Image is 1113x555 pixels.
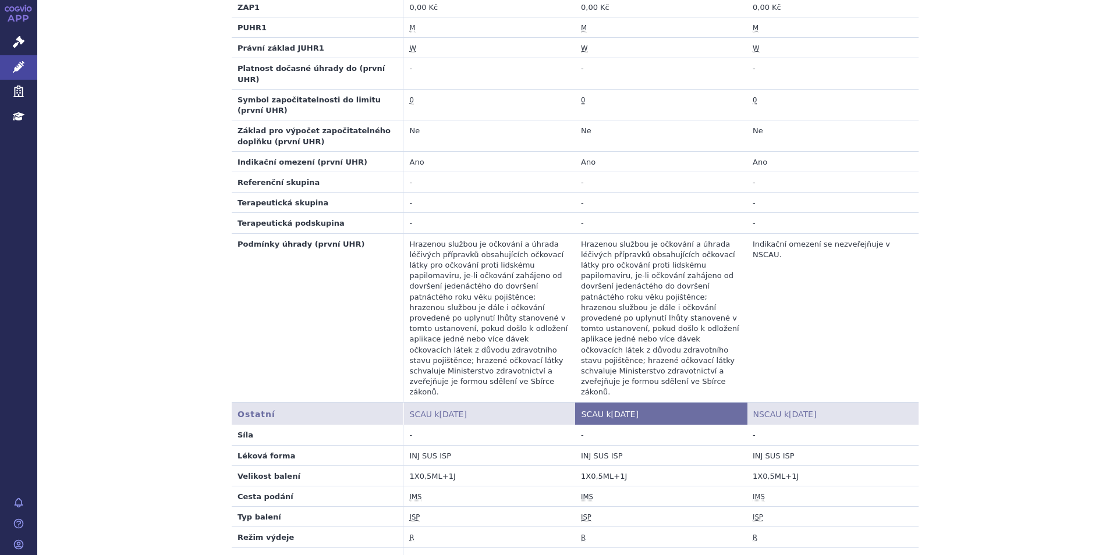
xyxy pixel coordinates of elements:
[575,425,747,445] td: -
[439,410,467,419] span: [DATE]
[403,120,575,151] td: Ne
[403,151,575,172] td: Ano
[747,445,919,465] td: INJ SUS ISP
[410,24,416,33] abbr: LP obsahujících očkovací látky, které schvaluje MZ, dle § 30 odst. 2 zákona č. 48/1997 Sb. (Úhrad...
[238,44,324,52] strong: Právní základ JUHR1
[238,451,295,460] strong: Léková forma
[403,465,575,486] td: 1X0,5ML+1J
[238,513,281,521] strong: Typ balení
[238,472,300,481] strong: Velikost balení
[581,24,587,33] abbr: LP obsahujících očkovací látky, které schvaluje MZ, dle § 30 odst. 2 zákona č. 48/1997 Sb. (Úhrad...
[747,193,919,213] td: -
[410,513,420,522] abbr: Předplněná injekční stříkačka
[238,158,367,166] strong: Indikační omezení (první UHR)
[238,3,260,12] strong: ZAP1
[581,44,588,53] abbr: LP je hrazen ex lege v rámci hrazené služby dle § 30 odst. 2 zákona č. 48/1997 Sb. Týká se léčivý...
[238,240,364,248] strong: Podmínky úhrady (první UHR)
[403,445,575,465] td: INJ SUS ISP
[403,172,575,192] td: -
[238,64,385,83] strong: Platnost dočasné úhrady do (první UHR)
[403,58,575,89] td: -
[747,403,919,425] th: NSCAU k
[747,151,919,172] td: Ano
[753,96,757,105] abbr: přípravky, které se nevydávají pacientovi v lékárně (LIM: A, D, S, C1, C2, C3)
[747,213,919,233] td: -
[747,425,919,445] td: -
[238,126,391,145] strong: Základ pro výpočet započitatelného doplňku (první UHR)
[575,403,747,425] th: SCAU k
[410,96,414,105] abbr: přípravky, které se nevydávají pacientovi v lékárně (LIM: A, D, S, C1, C2, C3)
[575,120,747,151] td: Ne
[575,233,747,402] td: Hrazenou službou je očkování a úhrada léčivých přípravků obsahujících očkovací látky pro očkování...
[403,193,575,213] td: -
[403,403,575,425] th: SCAU k
[747,172,919,192] td: -
[747,58,919,89] td: -
[232,403,403,425] th: Ostatní
[403,213,575,233] td: -
[789,410,816,419] span: [DATE]
[410,493,422,501] abbr: Intramuskulární podání
[575,445,747,465] td: INJ SUS ISP
[238,431,253,439] strong: Síla
[403,233,575,402] td: Hrazenou službou je očkování a úhrada léčivých přípravků obsahujících očkovací látky pro očkování...
[581,533,586,542] abbr: léčivý přípravek může být vydáván pouze na lékařský předpis
[410,533,414,542] abbr: léčivý přípravek může být vydáván pouze na lékařský předpis
[747,120,919,151] td: Ne
[575,58,747,89] td: -
[575,213,747,233] td: -
[581,96,585,105] abbr: přípravky, které se nevydávají pacientovi v lékárně (LIM: A, D, S, C1, C2, C3)
[753,533,757,542] abbr: léčivý přípravek může být vydáván pouze na lékařský předpis
[575,172,747,192] td: -
[747,465,919,486] td: 1X0,5ML+1J
[238,533,294,542] strong: Režim výdeje
[753,493,765,501] abbr: Intramuskulární podání
[410,44,417,53] abbr: LP je hrazen ex lege v rámci hrazené služby dle § 30 odst. 2 zákona č. 48/1997 Sb. Týká se léčivý...
[403,425,575,445] td: -
[238,219,345,227] strong: Terapeutická podskupina
[575,151,747,172] td: Ano
[581,513,591,522] abbr: Předplněná injekční stříkačka
[581,493,593,501] abbr: Intramuskulární podání
[238,198,328,207] strong: Terapeutická skupina
[238,95,381,115] strong: Symbol započitatelnosti do limitu (první UHR)
[238,178,320,187] strong: Referenční skupina
[611,410,639,419] span: [DATE]
[753,513,763,522] abbr: Předplněná injekční stříkačka
[753,44,760,53] abbr: LP je hrazen ex lege v rámci hrazené služby dle § 30 odst. 2 zákona č. 48/1997 Sb. Týká se léčivý...
[753,24,758,33] abbr: LP obsahujících očkovací látky, které schvaluje MZ, dle § 30 odst. 2 zákona č. 48/1997 Sb. (Úhrad...
[238,23,267,32] strong: PUHR1
[575,465,747,486] td: 1X0,5ML+1J
[238,492,293,501] strong: Cesta podání
[747,233,919,402] td: Indikační omezení se nezveřejňuje v NSCAU.
[575,193,747,213] td: -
